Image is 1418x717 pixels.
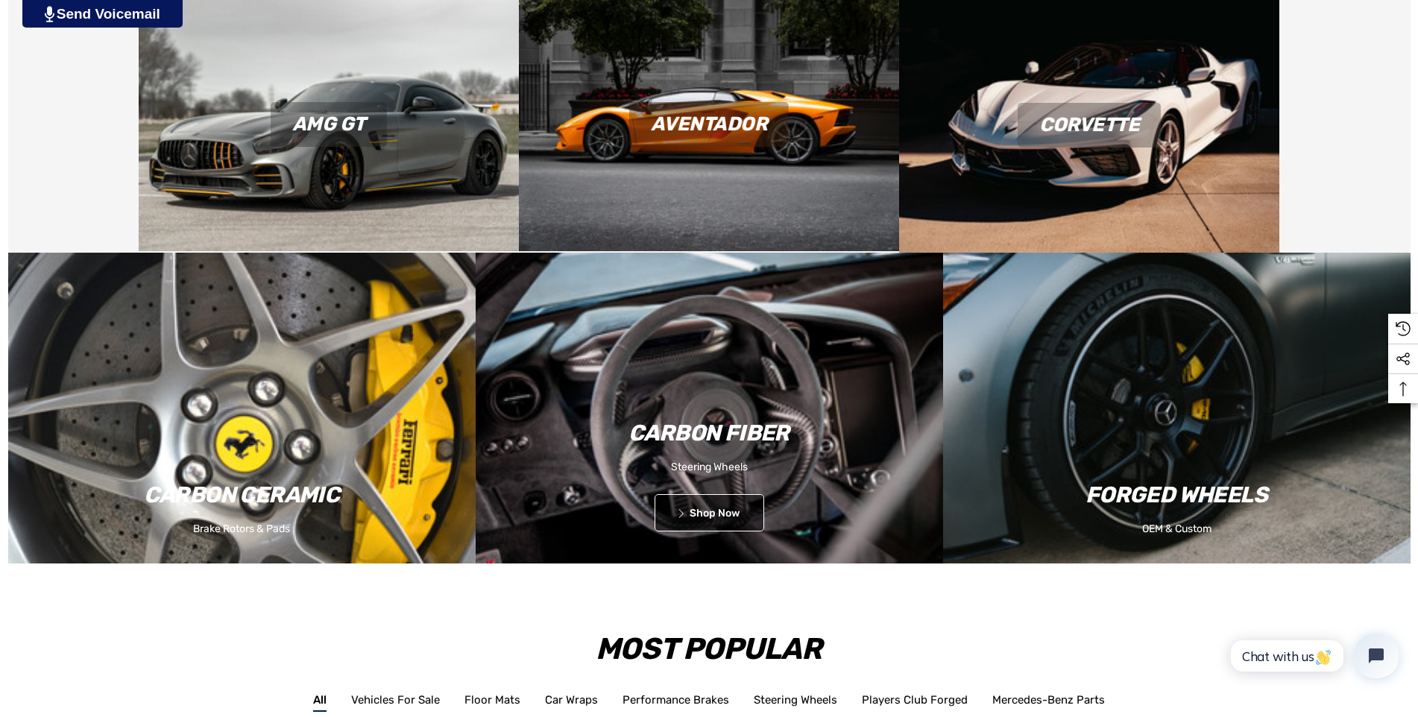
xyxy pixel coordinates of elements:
[1018,103,1161,148] span: Corvette
[125,627,1293,672] h2: Most Popular
[476,411,943,455] div: Carbon Fiber
[943,473,1411,517] div: Forged Wheels
[943,253,1411,563] img: Image Banner
[1214,621,1411,691] iframe: Tidio Chat
[476,458,943,477] p: Steering Wheels
[313,693,327,714] a: All
[754,693,837,714] a: Steering Wheels
[464,693,520,714] a: Floor Mats
[45,6,54,22] img: PjwhLS0gR2VuZXJhdG9yOiBHcmF2aXQuaW8gLS0+PHN2ZyB4bWxucz0iaHR0cDovL3d3dy53My5vcmcvMjAwMC9zdmciIHhtb...
[675,509,687,518] svg: Icon arrow left
[992,693,1105,714] a: Mercedes-Benz Parts
[943,519,1411,539] p: OEM & Custom
[8,253,476,563] a: Image Banner Carbon Ceramic Brake Rotors & Pads
[655,494,764,531] button: Icon arrow left Shop Now
[351,693,440,714] a: Vehicles For Sale
[943,253,1411,563] a: Image Banner Forged Wheels OEM & Custom
[623,693,729,714] a: Performance Brakes
[629,102,789,147] span: AVENTADOR
[8,473,476,517] div: Carbon Ceramic
[1396,352,1411,367] svg: Social Media
[476,253,943,563] a: Image Banner Carbon Fiber Steering Wheels Icon arrow left Shop Now
[1388,382,1418,397] svg: Top
[1396,321,1411,336] svg: Recently Viewed
[545,693,598,714] a: Car Wraps
[271,102,387,147] span: AMG GT
[862,693,968,714] a: Players Club Forged
[8,253,476,563] img: Image Banner
[8,519,476,539] p: Brake Rotors & Pads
